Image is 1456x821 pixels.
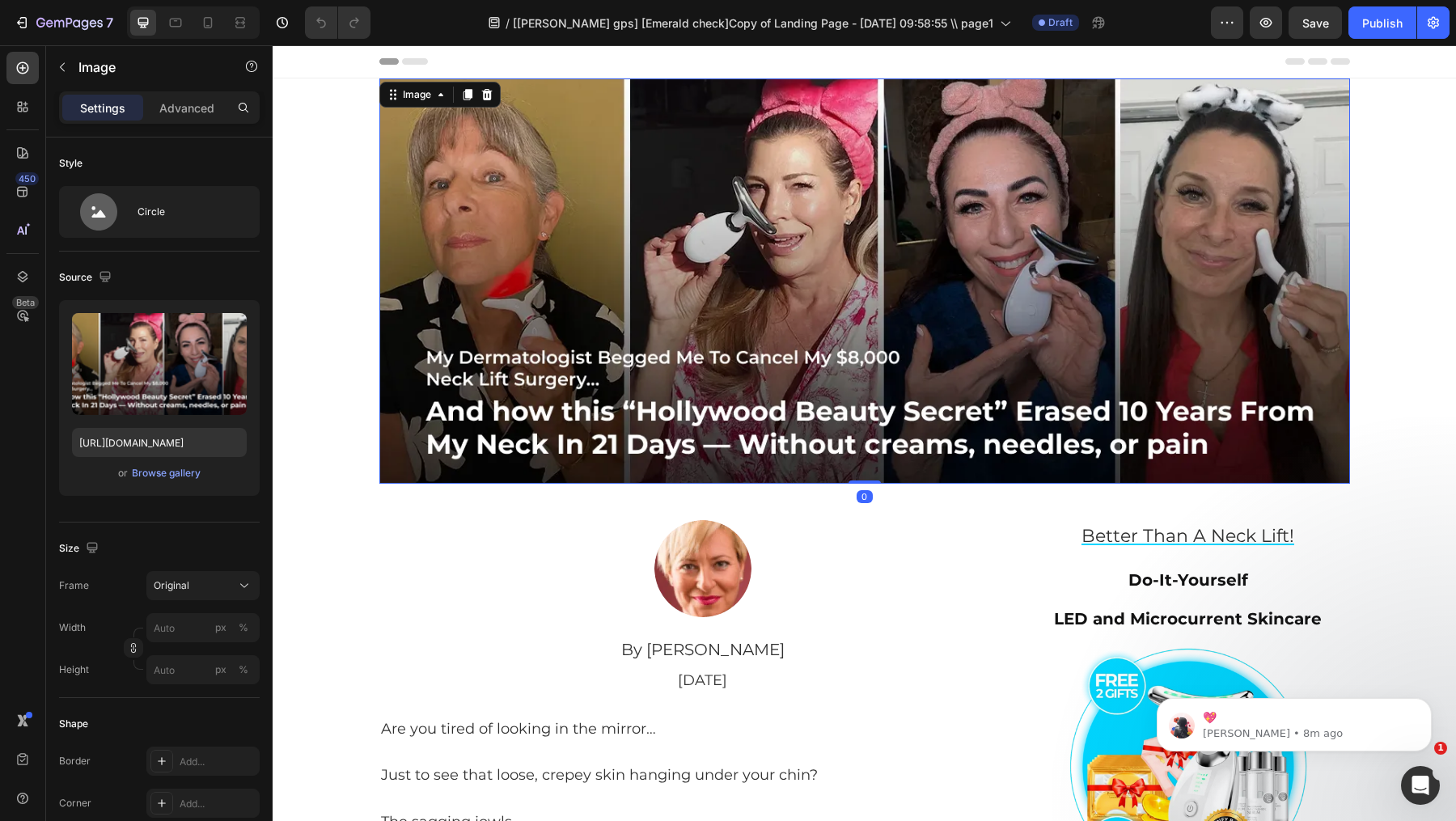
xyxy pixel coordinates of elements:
[1348,6,1416,39] button: Publish
[234,618,253,637] button: px
[146,571,260,600] button: Original
[59,754,91,768] div: Border
[108,622,752,648] p: [DATE]
[1289,6,1342,39] button: Save
[1302,16,1329,30] span: Save
[146,655,260,684] input: px%
[180,755,256,769] div: Add...
[6,6,121,39] button: 7
[59,796,91,810] div: Corner
[856,525,976,544] strong: Do-It-Yourself
[211,618,231,637] button: %
[12,296,39,309] div: Beta
[180,797,256,811] div: Add...
[146,613,260,642] input: px%
[211,660,231,679] button: %
[513,15,993,32] span: [[PERSON_NAME] gps] [Emerald check]Copy of Landing Page - [DATE] 09:58:55 \\ page1
[1048,15,1073,30] span: Draft
[1362,15,1403,32] div: Publish
[59,156,83,171] div: Style
[59,267,115,289] div: Source
[159,99,214,116] p: Advanced
[1132,664,1456,777] iframe: Intercom notifications message
[131,465,201,481] button: Browse gallery
[382,475,479,572] img: gempages_565293778965889810-d99e5849-19c5-40e7-a524-8bb1c8e9b2e5.webp
[584,445,600,458] div: 0
[781,564,1049,583] strong: LED and Microcurrent Skincare
[72,313,247,415] img: preview-image
[72,428,247,457] input: https://example.com/image.jpg
[59,662,89,677] label: Height
[15,172,39,185] div: 450
[215,662,226,677] div: px
[59,538,102,560] div: Size
[132,466,201,480] div: Browse gallery
[234,660,253,679] button: px
[154,578,189,593] span: Original
[59,620,86,635] label: Width
[215,620,226,635] div: px
[506,15,510,32] span: /
[1401,766,1440,805] iframe: Intercom live chat
[59,717,88,731] div: Shape
[59,578,89,593] label: Frame
[305,6,370,39] div: Undo/Redo
[78,57,216,77] p: Image
[80,99,125,116] p: Settings
[106,13,113,32] p: 7
[118,463,128,483] span: or
[273,45,1456,821] iframe: Design area
[138,193,236,231] div: Circle
[1434,742,1447,755] span: 1
[809,480,1022,501] span: Better Than A Neck Lift!
[239,662,248,677] div: %
[108,590,752,619] p: By [PERSON_NAME]
[239,620,248,635] div: %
